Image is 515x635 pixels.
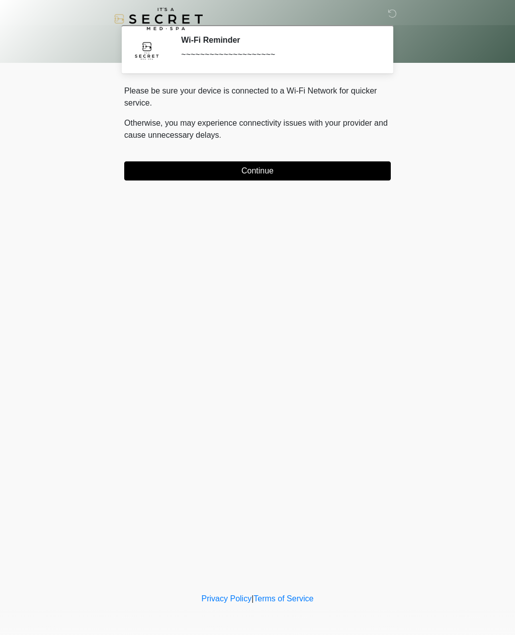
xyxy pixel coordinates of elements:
button: Continue [124,161,391,180]
span: . [219,131,221,139]
a: | [251,594,253,603]
a: Privacy Policy [202,594,252,603]
img: Agent Avatar [132,35,162,65]
p: Please be sure your device is connected to a Wi-Fi Network for quicker service. [124,85,391,109]
img: It's A Secret Med Spa Logo [114,8,203,30]
p: Otherwise, you may experience connectivity issues with your provider and cause unnecessary delays [124,117,391,141]
a: Terms of Service [253,594,313,603]
div: ~~~~~~~~~~~~~~~~~~~~ [181,49,376,61]
h2: Wi-Fi Reminder [181,35,376,45]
